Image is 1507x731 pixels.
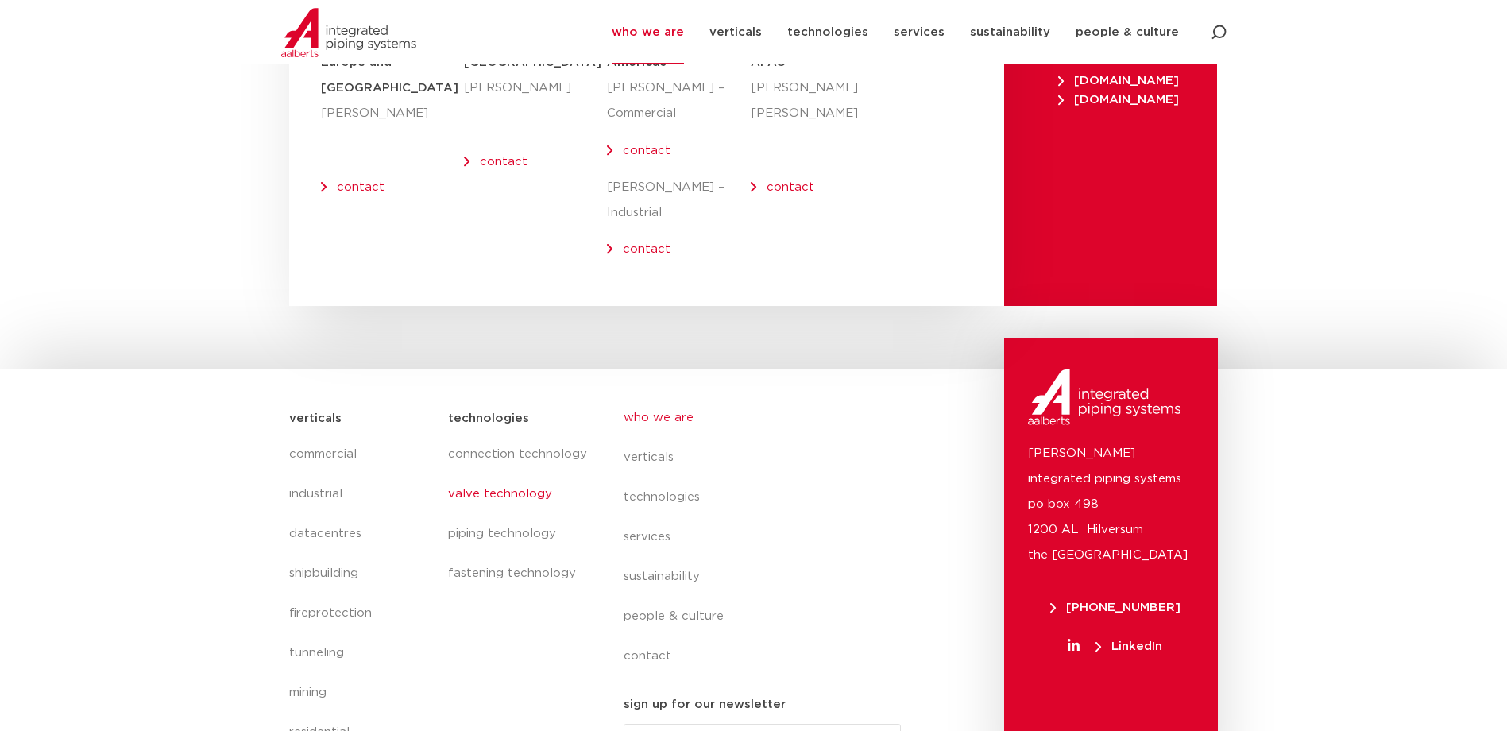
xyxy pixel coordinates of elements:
a: contact [480,156,527,168]
a: sustainability [624,557,914,597]
h5: technologies [448,406,529,431]
p: [PERSON_NAME] [321,101,464,126]
a: [DOMAIN_NAME] [1052,94,1185,106]
p: [PERSON_NAME] [PERSON_NAME] [751,75,837,126]
p: [PERSON_NAME] [464,75,607,101]
a: connection technology [448,435,591,474]
a: tunneling [289,633,433,673]
p: [PERSON_NAME] integrated piping systems po box 498 1200 AL Hilversum the [GEOGRAPHIC_DATA] [1028,441,1194,568]
a: LinkedIn [1028,640,1202,652]
a: people & culture [624,597,914,636]
nav: Menu [448,435,591,594]
a: contact [767,181,814,193]
a: verticals [624,438,914,478]
p: [PERSON_NAME] – Industrial [607,175,750,226]
a: valve technology [448,474,591,514]
a: mining [289,673,433,713]
a: contact [623,243,670,255]
a: fireprotection [289,594,433,633]
span: [DOMAIN_NAME] [1058,75,1179,87]
p: [PERSON_NAME] – Commercial [607,75,750,126]
a: contact [624,636,914,676]
a: [DOMAIN_NAME] [1052,75,1185,87]
a: contact [337,181,384,193]
h5: verticals [289,406,342,431]
a: datacentres [289,514,433,554]
a: commercial [289,435,433,474]
a: contact [623,145,670,157]
span: [PHONE_NUMBER] [1050,601,1180,613]
span: [DOMAIN_NAME] [1058,94,1179,106]
nav: Menu [624,398,914,676]
a: shipbuilding [289,554,433,594]
a: who we are [624,398,914,438]
span: LinkedIn [1095,640,1162,652]
a: services [624,517,914,557]
a: technologies [624,478,914,517]
h5: sign up for our newsletter [624,692,786,717]
a: [PHONE_NUMBER] [1028,601,1202,613]
a: fastening technology [448,554,591,594]
a: piping technology [448,514,591,554]
a: industrial [289,474,433,514]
